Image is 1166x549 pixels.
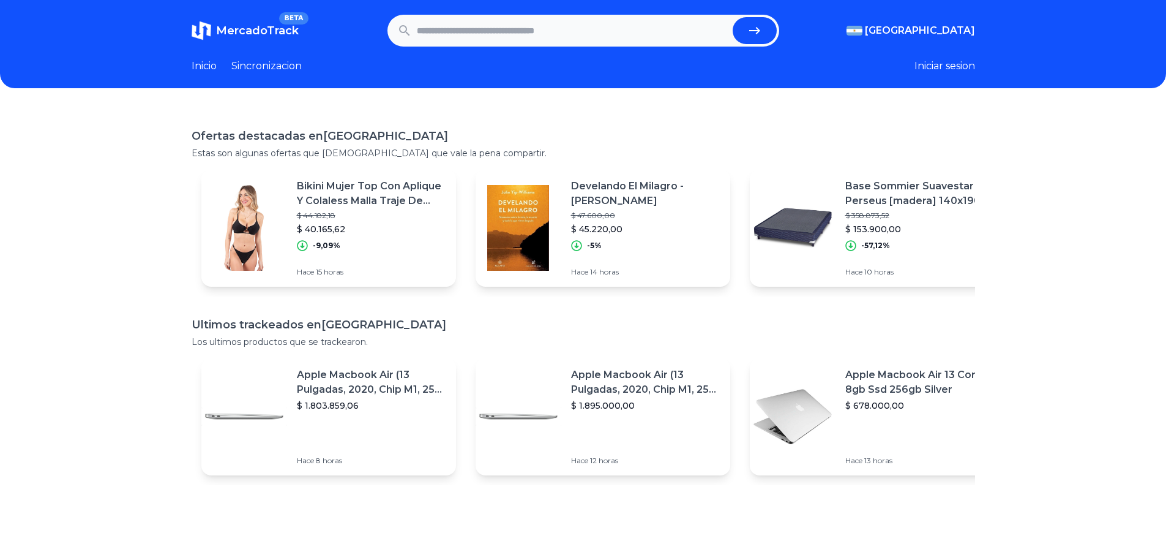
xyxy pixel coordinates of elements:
a: MercadoTrackBETA [192,21,299,40]
p: Hace 15 horas [297,267,446,277]
button: Iniciar sesion [914,59,975,74]
img: Featured image [201,185,287,271]
span: BETA [279,12,308,25]
button: [GEOGRAPHIC_DATA] [846,23,975,38]
img: Argentina [846,26,862,36]
p: $ 47.600,00 [571,211,720,221]
a: Featured imageBikini Mujer Top Con Aplique Y Colaless Malla Traje De Baño$ 44.182,18$ 40.165,62-9... [201,169,456,287]
p: -9,09% [313,241,340,251]
p: Los ultimos productos que se trackearon. [192,336,975,348]
p: Hace 14 horas [571,267,720,277]
a: Featured imageApple Macbook Air 13 Core I5 8gb Ssd 256gb Silver$ 678.000,00Hace 13 horas [750,358,1004,475]
p: $ 153.900,00 [845,223,995,235]
span: MercadoTrack [216,24,299,37]
span: [GEOGRAPHIC_DATA] [865,23,975,38]
p: -5% [587,241,602,251]
h1: Ofertas destacadas en [GEOGRAPHIC_DATA] [192,127,975,145]
p: Apple Macbook Air (13 Pulgadas, 2020, Chip M1, 256 Gb De Ssd, 8 Gb De Ram) - Plata [571,368,720,397]
p: $ 1.803.859,06 [297,399,446,412]
img: Featured image [750,185,835,271]
p: $ 44.182,18 [297,211,446,221]
p: Base Sommier Suavestar Perseus [madera] 140x190 [845,179,995,208]
img: Featured image [201,374,287,460]
a: Featured imageApple Macbook Air (13 Pulgadas, 2020, Chip M1, 256 Gb De Ssd, 8 Gb De Ram) - Plata$... [201,358,456,475]
p: Hace 13 horas [845,456,995,466]
h1: Ultimos trackeados en [GEOGRAPHIC_DATA] [192,316,975,333]
p: Develando El Milagro - [PERSON_NAME] [571,179,720,208]
a: Sincronizacion [231,59,302,74]
img: Featured image [750,374,835,460]
p: Hace 12 horas [571,456,720,466]
p: Apple Macbook Air 13 Core I5 8gb Ssd 256gb Silver [845,368,995,397]
p: $ 45.220,00 [571,223,720,235]
p: Estas son algunas ofertas que [DEMOGRAPHIC_DATA] que vale la pena compartir. [192,147,975,159]
img: MercadoTrack [192,21,211,40]
p: Hace 10 horas [845,267,995,277]
a: Featured imageBase Sommier Suavestar Perseus [madera] 140x190$ 358.873,52$ 153.900,00-57,12%Hace ... [750,169,1004,287]
p: $ 40.165,62 [297,223,446,235]
img: Featured image [476,185,561,271]
a: Inicio [192,59,217,74]
p: $ 358.873,52 [845,211,995,221]
a: Featured imageApple Macbook Air (13 Pulgadas, 2020, Chip M1, 256 Gb De Ssd, 8 Gb De Ram) - Plata$... [476,358,730,475]
p: Hace 8 horas [297,456,446,466]
p: -57,12% [861,241,890,251]
a: Featured imageDevelando El Milagro - [PERSON_NAME]$ 47.600,00$ 45.220,00-5%Hace 14 horas [476,169,730,287]
img: Featured image [476,374,561,460]
p: $ 1.895.000,00 [571,399,720,412]
p: Apple Macbook Air (13 Pulgadas, 2020, Chip M1, 256 Gb De Ssd, 8 Gb De Ram) - Plata [297,368,446,397]
p: $ 678.000,00 [845,399,995,412]
p: Bikini Mujer Top Con Aplique Y Colaless Malla Traje De Baño [297,179,446,208]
